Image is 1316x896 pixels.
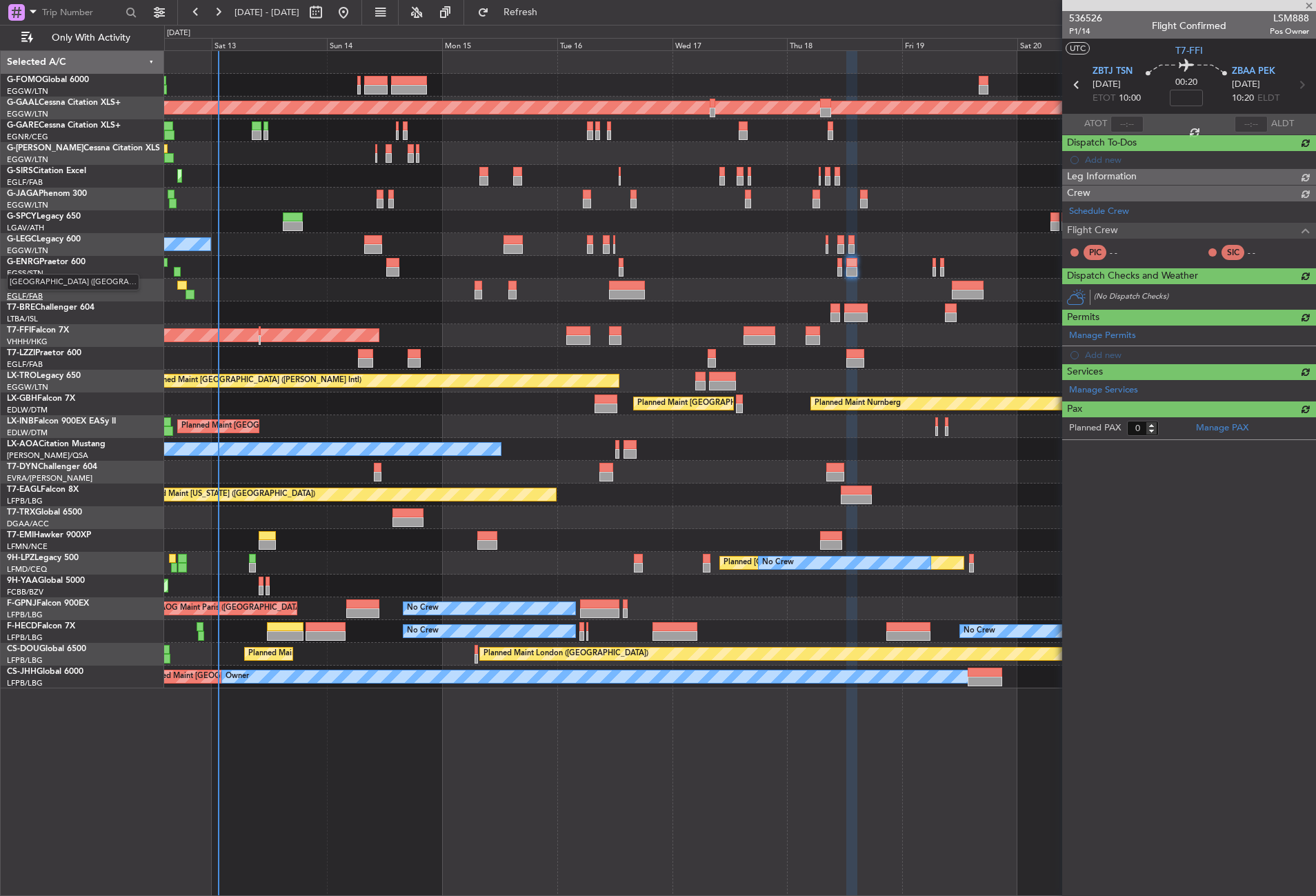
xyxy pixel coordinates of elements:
span: 00:20 [1175,76,1197,90]
a: LX-TROLegacy 650 [7,372,81,380]
a: T7-FFIFalcon 7X [7,326,69,335]
span: T7-TRX [7,508,35,517]
a: EGLF/FAB [7,177,43,188]
span: ETOT [1093,92,1115,106]
a: CS-JHHGlobal 6000 [7,668,83,676]
div: No Crew [407,621,439,641]
button: Only With Activity [15,27,150,49]
a: G-FOMOGlobal 6000 [7,76,89,84]
span: LX-TRO [7,372,37,380]
span: 536526 [1069,11,1102,26]
span: G-FOMO [7,76,42,84]
a: LFMN/NCE [7,541,48,552]
span: T7-LZZI [7,349,35,357]
span: G-LEGC [7,235,37,243]
div: Mon 15 [442,38,557,50]
span: ATOT [1084,117,1107,131]
div: Thu 18 [787,38,902,50]
span: LSM888 [1270,11,1309,26]
div: Wed 17 [672,38,788,50]
span: G-GAAL [7,99,39,107]
div: No Crew [762,552,794,573]
span: [DATE] - [DATE] [235,6,299,19]
div: Planned Maint [GEOGRAPHIC_DATA] ([GEOGRAPHIC_DATA]) [248,644,466,664]
span: Pos Owner [1270,26,1309,37]
a: CS-DOUGlobal 6500 [7,645,86,653]
div: Sat 13 [212,38,327,50]
a: T7-TRXGlobal 6500 [7,508,82,517]
span: 9H-YAA [7,577,38,585]
div: Planned Maint Nurnberg [815,393,901,414]
a: G-LEGCLegacy 600 [7,235,81,243]
a: EGGW/LTN [7,246,48,256]
span: ALDT [1271,117,1294,131]
span: ZBTJ TSN [1093,65,1133,79]
input: Trip Number [42,2,121,23]
span: T7-EMI [7,531,34,539]
a: EGGW/LTN [7,86,48,97]
span: 9H-LPZ [7,554,34,562]
div: Tue 16 [557,38,672,50]
div: Planned Maint [GEOGRAPHIC_DATA] ([GEOGRAPHIC_DATA]) [637,393,855,414]
span: G-ENRG [7,258,39,266]
span: CS-DOU [7,645,39,653]
a: G-SPCYLegacy 650 [7,212,81,221]
span: LX-AOA [7,440,39,448]
a: [PERSON_NAME]/QSA [7,450,88,461]
span: [GEOGRAPHIC_DATA] ([GEOGRAPHIC_DATA]) [7,274,139,291]
div: Planned Maint [GEOGRAPHIC_DATA] ([GEOGRAPHIC_DATA]) [181,166,399,186]
span: ZBAA PEK [1232,65,1275,79]
div: Owner [226,666,249,687]
a: LX-INBFalcon 900EX EASy II [7,417,116,426]
a: EGLF/FAB [7,359,43,370]
span: CS-JHH [7,668,37,676]
a: G-GAALCessna Citation XLS+ [7,99,121,107]
div: No Crew [964,621,995,641]
span: 10:00 [1119,92,1141,106]
a: LFPB/LBG [7,678,43,688]
span: LX-GBH [7,395,37,403]
div: Planned Maint [GEOGRAPHIC_DATA] ([GEOGRAPHIC_DATA]) [181,416,399,437]
a: F-GPNJFalcon 900EX [7,599,89,608]
span: Only With Activity [36,33,146,43]
div: Planned Maint [US_STATE] ([GEOGRAPHIC_DATA]) [138,484,315,505]
div: Planned Maint London ([GEOGRAPHIC_DATA]) [483,644,648,664]
a: VHHH/HKG [7,337,48,347]
a: T7-LZZIPraetor 600 [7,349,81,357]
a: LGAV/ATH [7,223,44,233]
a: 9H-YAAGlobal 5000 [7,577,85,585]
a: G-SIRSCitation Excel [7,167,86,175]
a: LFMD/CEQ [7,564,47,575]
a: 9H-LPZLegacy 500 [7,554,79,562]
span: G-GARE [7,121,39,130]
span: T7-EAGL [7,486,41,494]
a: G-ENRGPraetor 600 [7,258,86,266]
a: EGSS/STN [7,268,43,279]
a: EDLW/DTM [7,428,48,438]
span: 10:20 [1232,92,1254,106]
a: EGLF/FAB[GEOGRAPHIC_DATA] ([GEOGRAPHIC_DATA]) [7,291,43,301]
span: T7-DYN [7,463,38,471]
a: G-[PERSON_NAME]Cessna Citation XLS [7,144,160,152]
a: T7-EMIHawker 900XP [7,531,91,539]
a: LX-GBHFalcon 7X [7,395,75,403]
span: T7-FFI [7,326,31,335]
span: G-SPCY [7,212,37,221]
a: G-GARECessna Citation XLS+ [7,121,121,130]
span: F-GPNJ [7,599,37,608]
a: EDLW/DTM [7,405,48,415]
div: Planned [GEOGRAPHIC_DATA] ([GEOGRAPHIC_DATA]) [724,552,919,573]
span: [DATE] [1232,78,1260,92]
a: EGGW/LTN [7,109,48,119]
span: P1/14 [1069,26,1102,37]
div: Sun 14 [327,38,442,50]
div: Sat 20 [1017,38,1133,50]
a: T7-BREChallenger 604 [7,303,94,312]
a: EGGW/LTN [7,382,48,392]
a: EVRA/[PERSON_NAME] [7,473,92,484]
div: Unplanned Maint [GEOGRAPHIC_DATA] ([PERSON_NAME] Intl) [138,370,361,391]
span: G-[PERSON_NAME] [7,144,83,152]
div: No Crew [407,598,439,619]
button: Refresh [471,1,554,23]
span: G-JAGA [7,190,39,198]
